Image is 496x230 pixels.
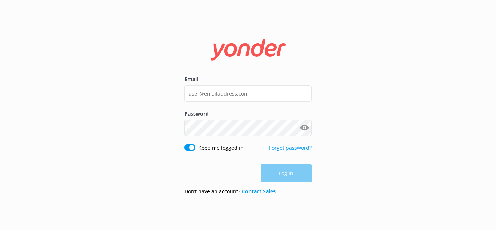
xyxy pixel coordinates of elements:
a: Forgot password? [269,144,312,151]
button: Show password [297,121,312,135]
label: Password [184,110,312,118]
a: Contact Sales [242,188,276,195]
label: Email [184,75,312,83]
p: Don’t have an account? [184,187,276,195]
label: Keep me logged in [198,144,244,152]
input: user@emailaddress.com [184,85,312,102]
